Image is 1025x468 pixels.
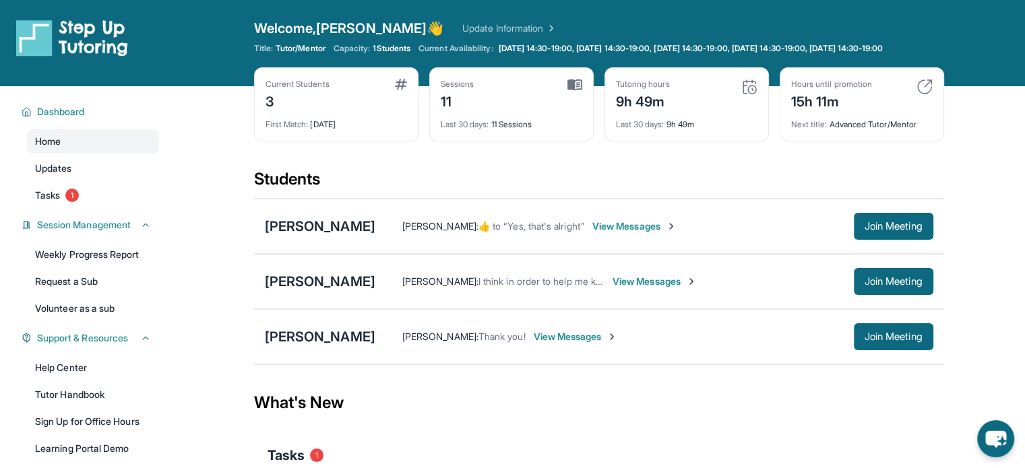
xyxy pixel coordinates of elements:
a: Learning Portal Demo [27,436,159,461]
span: Tasks [268,446,305,465]
img: card [917,79,933,95]
span: View Messages [592,220,677,233]
span: [PERSON_NAME] : [402,275,478,287]
div: [DATE] [266,111,407,130]
div: [PERSON_NAME] [265,327,375,346]
div: Students [254,168,944,198]
img: Chevron-Right [686,276,697,287]
span: ​👍​ to “ Yes, that's alright ” [478,220,584,232]
span: First Match : [266,119,309,129]
img: Chevron-Right [607,331,617,342]
a: Volunteer as a sub [27,296,159,321]
span: Dashboard [37,105,85,119]
a: Tasks1 [27,183,159,207]
a: Home [27,129,159,154]
span: Tutor/Mentor [276,43,325,54]
div: 9h 49m [616,111,757,130]
span: View Messages [534,330,618,343]
button: Join Meeting [854,213,933,240]
span: 1 [65,189,79,202]
button: Dashboard [32,105,151,119]
a: [DATE] 14:30-19:00, [DATE] 14:30-19:00, [DATE] 14:30-19:00, [DATE] 14:30-19:00, [DATE] 14:30-19:00 [496,43,886,54]
div: Tutoring hours [616,79,670,90]
a: Updates [27,156,159,180]
button: Support & Resources [32,331,151,345]
div: 11 Sessions [441,111,582,130]
div: Sessions [441,79,474,90]
button: Join Meeting [854,268,933,295]
span: [DATE] 14:30-19:00, [DATE] 14:30-19:00, [DATE] 14:30-19:00, [DATE] 14:30-19:00, [DATE] 14:30-19:00 [499,43,883,54]
div: Current Students [266,79,330,90]
a: Help Center [27,356,159,380]
div: 9h 49m [616,90,670,111]
div: Hours until promotion [791,79,872,90]
img: card [567,79,582,91]
img: Chevron-Right [666,221,677,232]
span: Last 30 days : [441,119,489,129]
span: 1 Students [373,43,410,54]
span: Tasks [35,189,60,202]
a: Request a Sub [27,269,159,294]
a: Update Information [462,22,557,35]
div: 11 [441,90,474,111]
img: card [395,79,407,90]
span: [PERSON_NAME] : [402,220,478,232]
span: Join Meeting [865,222,923,230]
a: Sign Up for Office Hours [27,409,159,434]
span: [PERSON_NAME] : [402,331,478,342]
span: 1 [310,448,323,462]
div: [PERSON_NAME] [265,272,375,291]
a: Weekly Progress Report [27,242,159,267]
span: Join Meeting [865,277,923,286]
div: What's New [254,373,944,432]
span: Session Management [37,218,131,232]
img: Chevron Right [543,22,557,35]
span: Capacity: [334,43,371,54]
a: Tutor Handbook [27,382,159,407]
button: Session Management [32,218,151,232]
img: card [741,79,757,95]
span: Join Meeting [865,333,923,341]
button: Join Meeting [854,323,933,350]
div: Advanced Tutor/Mentor [791,111,933,130]
span: Current Availability: [418,43,493,54]
span: Thank you! [478,331,526,342]
div: 15h 11m [791,90,872,111]
span: Title: [254,43,273,54]
span: View Messages [613,275,697,288]
span: Support & Resources [37,331,128,345]
span: Updates [35,162,72,175]
span: Welcome, [PERSON_NAME] 👋 [254,19,444,38]
div: 3 [266,90,330,111]
div: [PERSON_NAME] [265,217,375,236]
span: Last 30 days : [616,119,664,129]
span: Home [35,135,61,148]
button: chat-button [977,420,1014,457]
span: Next title : [791,119,828,129]
img: logo [16,19,128,57]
